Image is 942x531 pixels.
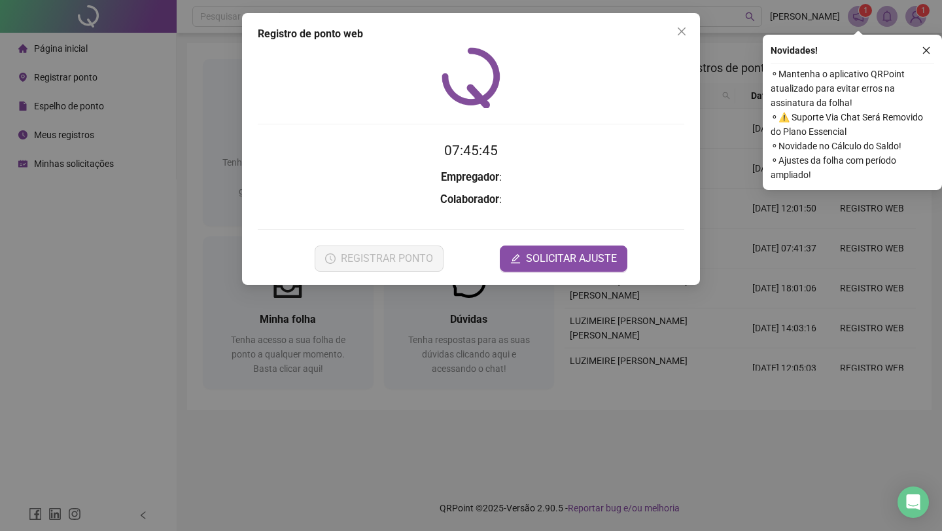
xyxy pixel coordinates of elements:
[771,153,934,182] span: ⚬ Ajustes da folha com período ampliado!
[442,47,500,108] img: QRPoint
[771,43,818,58] span: Novidades !
[258,169,684,186] h3: :
[500,246,627,272] button: editSOLICITAR AJUSTE
[671,21,692,42] button: Close
[898,486,929,518] div: Open Intercom Messenger
[676,26,687,37] span: close
[440,193,499,206] strong: Colaborador
[258,26,684,42] div: Registro de ponto web
[258,191,684,208] h3: :
[771,110,934,139] span: ⚬ ⚠️ Suporte Via Chat Será Removido do Plano Essencial
[526,251,617,266] span: SOLICITAR AJUSTE
[444,143,498,158] time: 07:45:45
[510,253,521,264] span: edit
[771,67,934,110] span: ⚬ Mantenha o aplicativo QRPoint atualizado para evitar erros na assinatura da folha!
[441,171,499,183] strong: Empregador
[922,46,931,55] span: close
[771,139,934,153] span: ⚬ Novidade no Cálculo do Saldo!
[315,246,444,272] button: REGISTRAR PONTO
